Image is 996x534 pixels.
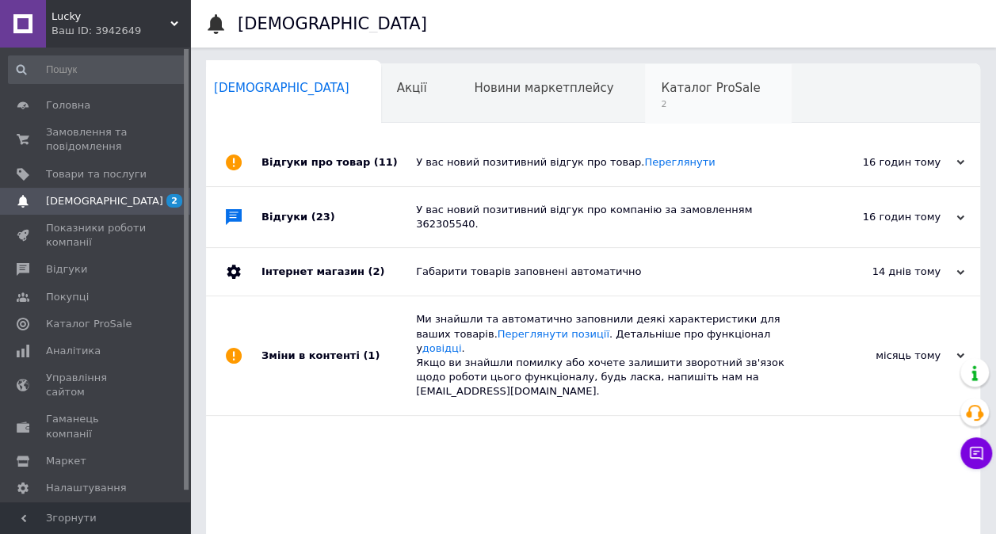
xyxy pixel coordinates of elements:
[806,210,964,224] div: 16 годин тому
[52,24,190,38] div: Ваш ID: 3942649
[46,454,86,468] span: Маркет
[46,167,147,181] span: Товари та послуги
[214,81,349,95] span: [DEMOGRAPHIC_DATA]
[46,317,132,331] span: Каталог ProSale
[46,194,163,208] span: [DEMOGRAPHIC_DATA]
[46,412,147,441] span: Гаманець компанії
[261,248,416,296] div: Інтернет магазин
[46,290,89,304] span: Покупці
[52,10,170,24] span: Lucky
[806,155,964,170] div: 16 годин тому
[960,437,992,469] button: Чат з покупцем
[46,221,147,250] span: Показники роботи компанії
[46,98,90,113] span: Головна
[46,481,127,495] span: Налаштування
[474,81,613,95] span: Новини маркетплейсу
[166,194,182,208] span: 2
[644,156,715,168] a: Переглянути
[46,344,101,358] span: Аналітика
[8,55,187,84] input: Пошук
[806,265,964,279] div: 14 днів тому
[806,349,964,363] div: місяць тому
[374,156,398,168] span: (11)
[261,139,416,186] div: Відгуки про товар
[368,265,384,277] span: (2)
[311,211,335,223] span: (23)
[416,155,806,170] div: У вас новий позитивний відгук про товар.
[261,187,416,247] div: Відгуки
[397,81,427,95] span: Акції
[261,296,416,414] div: Зміни в контенті
[661,98,760,110] span: 2
[416,203,806,231] div: У вас новий позитивний відгук про компанію за замовленням 362305540.
[363,349,380,361] span: (1)
[46,125,147,154] span: Замовлення та повідомлення
[46,262,87,277] span: Відгуки
[46,371,147,399] span: Управління сайтом
[422,342,462,354] a: довідці
[238,14,427,33] h1: [DEMOGRAPHIC_DATA]
[498,328,609,340] a: Переглянути позиції
[416,265,806,279] div: Габарити товарів заповнені автоматично
[416,312,806,399] div: Ми знайшли та автоматично заповнили деякі характеристики для ваших товарів. . Детальніше про функ...
[661,81,760,95] span: Каталог ProSale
